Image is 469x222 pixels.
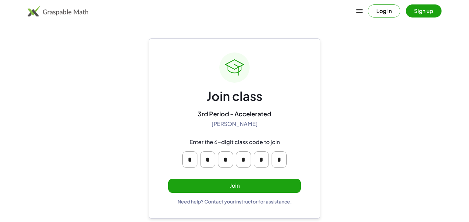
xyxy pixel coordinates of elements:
div: 3rd Period - Accelerated [198,110,271,118]
div: [PERSON_NAME] [211,120,258,128]
input: Please enter OTP character 4 [236,151,251,168]
button: Sign up [406,4,442,17]
div: Join class [207,88,262,104]
button: Join [168,179,301,193]
input: Please enter OTP character 5 [254,151,269,168]
input: Please enter OTP character 1 [182,151,197,168]
input: Please enter OTP character 2 [200,151,215,168]
div: Enter the 6-digit class code to join [190,139,280,146]
button: Log in [368,4,400,17]
input: Please enter OTP character 3 [218,151,233,168]
div: Need help? Contact your instructor for assistance. [178,198,292,205]
input: Please enter OTP character 6 [272,151,287,168]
